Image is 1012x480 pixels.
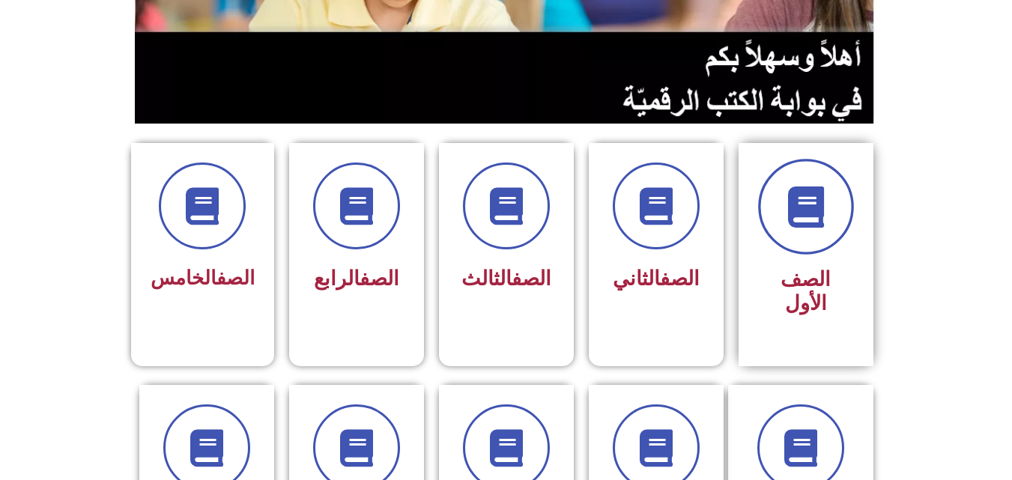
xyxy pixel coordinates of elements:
a: الصف [360,267,399,291]
a: الصف [660,267,700,291]
span: الثالث [461,267,551,291]
span: الخامس [151,267,255,289]
a: الصف [216,267,255,289]
span: الصف الأول [781,267,831,315]
a: الصف [512,267,551,291]
span: الرابع [314,267,399,291]
span: الثاني [613,267,700,291]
